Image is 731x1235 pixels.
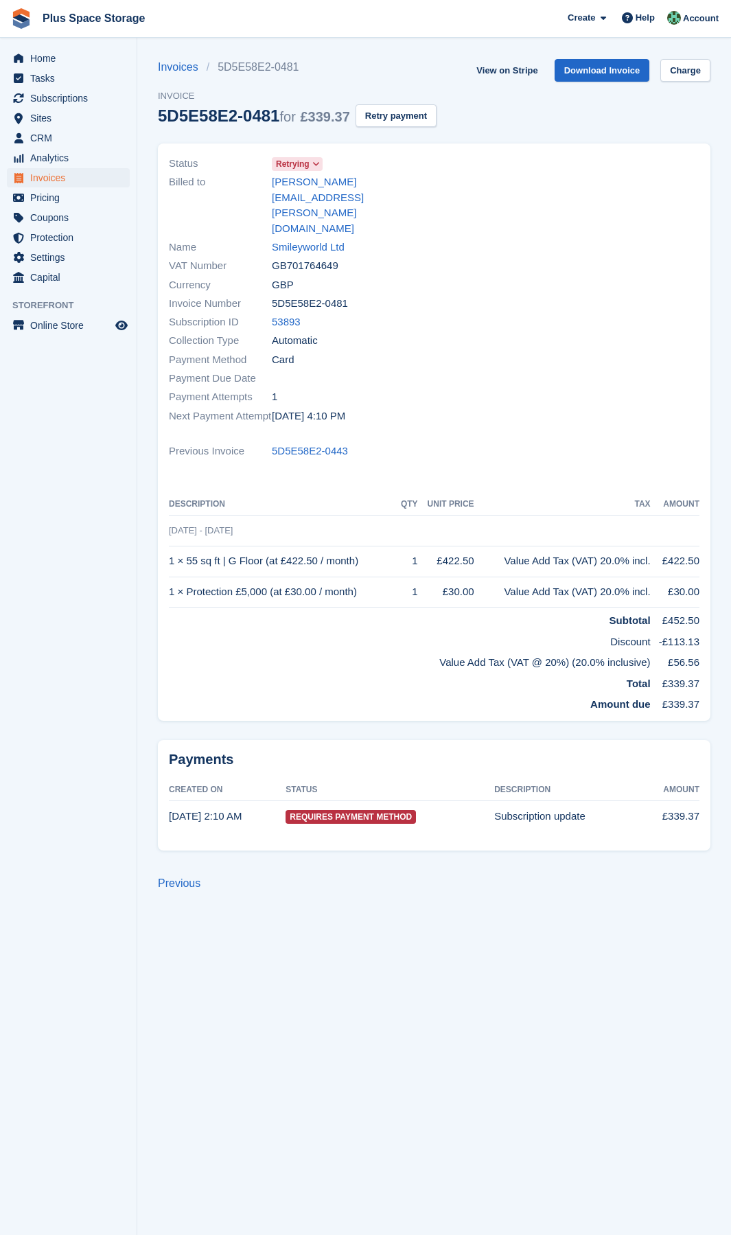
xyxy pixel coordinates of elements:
[300,109,349,124] span: £339.37
[640,801,699,831] td: £339.37
[651,629,699,650] td: -£113.13
[12,299,137,312] span: Storefront
[568,11,595,25] span: Create
[169,258,272,274] span: VAT Number
[169,629,651,650] td: Discount
[169,810,242,822] time: 2025-08-25 01:10:53 UTC
[7,128,130,148] a: menu
[30,128,113,148] span: CRM
[651,608,699,629] td: £452.50
[651,649,699,671] td: £56.56
[30,168,113,187] span: Invoices
[272,277,294,293] span: GBP
[636,11,655,25] span: Help
[169,156,272,172] span: Status
[169,371,272,386] span: Payment Due Date
[7,69,130,88] a: menu
[651,691,699,713] td: £339.37
[356,104,437,127] button: Retry payment
[272,240,345,255] a: Smileyworld Ltd
[272,174,426,236] a: [PERSON_NAME][EMAIL_ADDRESS][PERSON_NAME][DOMAIN_NAME]
[7,188,130,207] a: menu
[418,577,474,608] td: £30.00
[272,156,323,172] a: Retrying
[169,525,233,535] span: [DATE] - [DATE]
[37,7,150,30] a: Plus Space Storage
[272,389,277,405] span: 1
[7,316,130,335] a: menu
[158,106,350,125] div: 5D5E58E2-0481
[651,671,699,692] td: £339.37
[30,316,113,335] span: Online Store
[30,89,113,108] span: Subscriptions
[627,678,651,689] strong: Total
[272,296,348,312] span: 5D5E58E2-0481
[158,89,437,103] span: Invoice
[169,443,272,459] span: Previous Invoice
[169,296,272,312] span: Invoice Number
[169,314,272,330] span: Subscription ID
[169,649,651,671] td: Value Add Tax (VAT @ 20%) (20.0% inclusive)
[7,268,130,287] a: menu
[30,69,113,88] span: Tasks
[30,49,113,68] span: Home
[286,779,494,801] th: Status
[474,494,651,516] th: Tax
[169,577,397,608] td: 1 × Protection £5,000 (at £30.00 / month)
[494,779,640,801] th: Description
[272,333,318,349] span: Automatic
[272,352,294,368] span: Card
[474,584,651,600] div: Value Add Tax (VAT) 20.0% incl.
[272,258,338,274] span: GB701764649
[30,188,113,207] span: Pricing
[158,59,207,76] a: Invoices
[158,877,200,889] a: Previous
[169,779,286,801] th: Created On
[474,553,651,569] div: Value Add Tax (VAT) 20.0% incl.
[610,614,651,626] strong: Subtotal
[30,108,113,128] span: Sites
[683,12,719,25] span: Account
[30,228,113,247] span: Protection
[555,59,650,82] a: Download Invoice
[169,352,272,368] span: Payment Method
[667,11,681,25] img: Karolis Stasinskas
[276,158,310,170] span: Retrying
[169,277,272,293] span: Currency
[7,248,130,267] a: menu
[169,240,272,255] span: Name
[169,389,272,405] span: Payment Attempts
[30,148,113,168] span: Analytics
[7,89,130,108] a: menu
[113,317,130,334] a: Preview store
[7,228,130,247] a: menu
[30,268,113,287] span: Capital
[272,314,301,330] a: 53893
[7,108,130,128] a: menu
[279,109,295,124] span: for
[169,494,397,516] th: Description
[169,751,699,768] h2: Payments
[7,148,130,168] a: menu
[471,59,543,82] a: View on Stripe
[397,494,418,516] th: QTY
[397,577,418,608] td: 1
[169,546,397,577] td: 1 × 55 sq ft | G Floor (at £422.50 / month)
[397,546,418,577] td: 1
[494,801,640,831] td: Subscription update
[7,168,130,187] a: menu
[158,59,437,76] nav: breadcrumbs
[640,779,699,801] th: Amount
[651,494,699,516] th: Amount
[272,443,348,459] a: 5D5E58E2-0443
[7,49,130,68] a: menu
[651,546,699,577] td: £422.50
[590,698,651,710] strong: Amount due
[272,408,345,424] time: 2025-08-27 15:10:57 UTC
[660,59,710,82] a: Charge
[651,577,699,608] td: £30.00
[11,8,32,29] img: stora-icon-8386f47178a22dfd0bd8f6a31ec36ba5ce8667c1dd55bd0f319d3a0aa187defe.svg
[286,810,416,824] span: Requires Payment Method
[169,174,272,236] span: Billed to
[169,333,272,349] span: Collection Type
